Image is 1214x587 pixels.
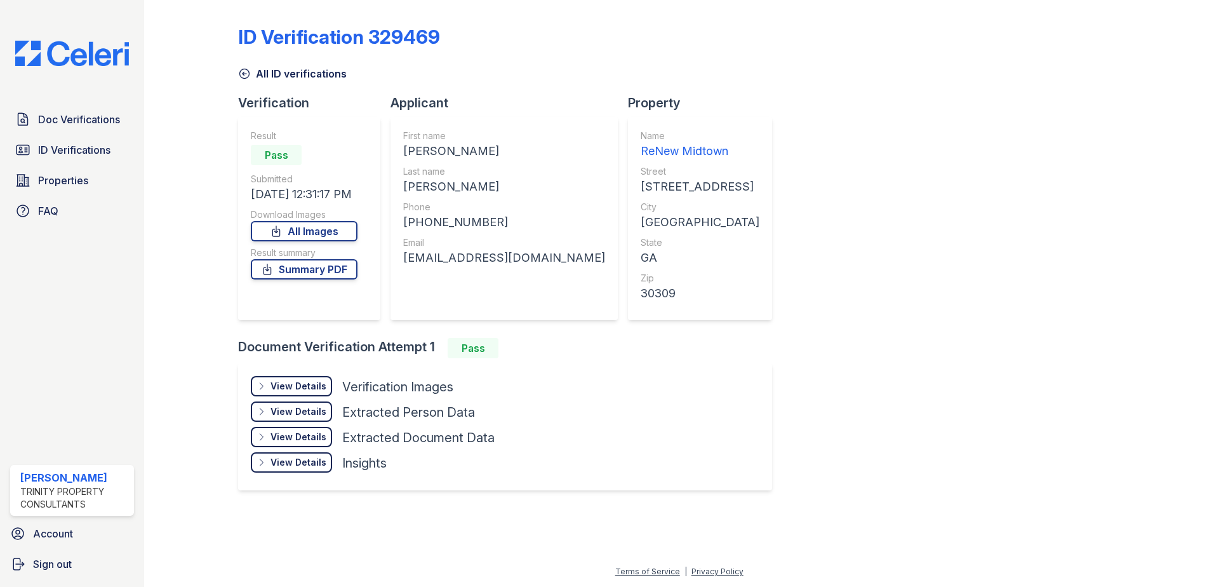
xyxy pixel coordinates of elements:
[251,208,357,221] div: Download Images
[251,246,357,259] div: Result summary
[20,470,129,485] div: [PERSON_NAME]
[403,236,605,249] div: Email
[342,378,453,396] div: Verification Images
[390,94,628,112] div: Applicant
[270,405,326,418] div: View Details
[270,431,326,443] div: View Details
[251,259,357,280] a: Summary PDF
[641,272,759,285] div: Zip
[628,94,782,112] div: Property
[238,94,390,112] div: Verification
[641,236,759,249] div: State
[403,201,605,213] div: Phone
[5,521,139,546] a: Account
[403,249,605,267] div: [EMAIL_ADDRESS][DOMAIN_NAME]
[5,551,139,577] a: Sign out
[403,178,605,196] div: [PERSON_NAME]
[238,25,440,48] div: ID Verification 329469
[270,380,326,393] div: View Details
[615,567,680,576] a: Terms of Service
[641,201,759,213] div: City
[251,186,357,203] div: [DATE] 12:31:17 PM
[10,198,134,224] a: FAQ
[10,137,134,163] a: ID Verifications
[403,142,605,160] div: [PERSON_NAME]
[691,567,744,576] a: Privacy Policy
[403,165,605,178] div: Last name
[641,130,759,142] div: Name
[33,526,73,541] span: Account
[33,557,72,572] span: Sign out
[238,66,347,81] a: All ID verifications
[270,456,326,469] div: View Details
[641,213,759,231] div: [GEOGRAPHIC_DATA]
[684,567,687,576] div: |
[641,249,759,267] div: GA
[38,203,58,219] span: FAQ
[641,178,759,196] div: [STREET_ADDRESS]
[5,41,139,66] img: CE_Logo_Blue-a8612792a0a2168367f1c8372b55b34899dd931a85d93a1a3d3e32e68fde9ad4.png
[251,221,357,241] a: All Images
[641,142,759,160] div: ReNew Midtown
[448,338,498,358] div: Pass
[403,130,605,142] div: First name
[10,107,134,132] a: Doc Verifications
[403,213,605,231] div: [PHONE_NUMBER]
[641,130,759,160] a: Name ReNew Midtown
[342,429,495,447] div: Extracted Document Data
[641,165,759,178] div: Street
[38,173,88,188] span: Properties
[251,130,357,142] div: Result
[641,285,759,302] div: 30309
[251,145,302,165] div: Pass
[238,338,782,358] div: Document Verification Attempt 1
[251,173,357,186] div: Submitted
[10,168,134,193] a: Properties
[38,112,120,127] span: Doc Verifications
[20,485,129,511] div: Trinity Property Consultants
[38,142,110,158] span: ID Verifications
[342,403,475,421] div: Extracted Person Data
[342,454,387,472] div: Insights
